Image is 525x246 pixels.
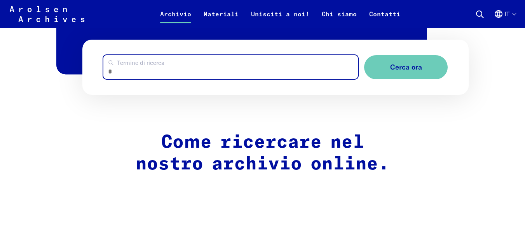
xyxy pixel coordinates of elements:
button: Cerca ora [364,55,448,80]
a: Materiali [197,9,245,28]
h2: Come ricercare nel nostro archivio online. [98,132,427,176]
span: Cerca ora [390,63,422,72]
nav: Primaria [154,5,406,23]
a: Contatti [363,9,406,28]
button: Italiano, selezione lingua [494,9,516,28]
a: Archivio [154,9,197,28]
a: Unisciti a noi! [245,9,316,28]
a: Chi siamo [316,9,363,28]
